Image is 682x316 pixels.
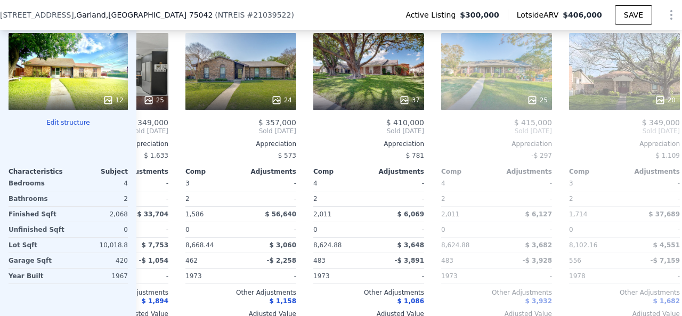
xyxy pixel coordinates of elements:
[569,210,587,218] span: 1,714
[70,222,128,237] div: 0
[185,269,239,283] div: 1973
[267,257,296,264] span: -$ 2,258
[441,269,494,283] div: 1973
[406,152,424,159] span: $ 781
[142,241,168,249] span: $ 7,753
[185,210,204,218] span: 1,586
[74,10,213,20] span: , Garland
[499,191,552,206] div: -
[313,167,369,176] div: Comp
[441,257,453,264] span: 483
[9,222,66,237] div: Unfinished Sqft
[499,176,552,191] div: -
[497,167,552,176] div: Adjustments
[185,241,214,249] span: 8,668.44
[399,95,420,106] div: 37
[241,167,296,176] div: Adjustments
[569,191,622,206] div: 2
[313,269,367,283] div: 1973
[278,152,296,159] span: $ 573
[185,191,239,206] div: 2
[627,269,680,283] div: -
[215,10,294,20] div: ( )
[243,269,296,283] div: -
[653,241,680,249] span: $ 4,551
[397,241,424,249] span: $ 3,648
[569,257,581,264] span: 556
[648,210,680,218] span: $ 37,689
[569,241,597,249] span: 8,102.16
[655,95,676,106] div: 20
[563,11,602,19] span: $406,000
[441,210,459,218] span: 2,011
[627,191,680,206] div: -
[371,269,424,283] div: -
[9,167,68,176] div: Characteristics
[313,288,424,297] div: Other Adjustments
[313,257,326,264] span: 483
[144,152,168,159] span: $ 1,633
[9,238,66,253] div: Lot Sqft
[313,226,318,233] span: 0
[70,238,128,253] div: 10,018.8
[70,207,128,222] div: 2,068
[569,127,680,135] span: Sold [DATE]
[313,127,424,135] span: Sold [DATE]
[131,118,168,127] span: $ 349,000
[70,176,128,191] div: 4
[270,297,296,305] span: $ 1,158
[441,241,469,249] span: 8,624.88
[258,118,296,127] span: $ 357,000
[405,10,460,20] span: Active Listing
[142,297,168,305] span: $ 1,894
[68,167,128,176] div: Subject
[115,222,168,237] div: -
[313,140,424,148] div: Appreciation
[243,222,296,237] div: -
[661,4,682,26] button: Show Options
[569,180,573,187] span: 3
[313,241,342,249] span: 8,624.88
[371,191,424,206] div: -
[265,210,296,218] span: $ 56,640
[525,297,552,305] span: $ 3,932
[386,118,424,127] span: $ 410,000
[397,297,424,305] span: $ 1,086
[185,288,296,297] div: Other Adjustments
[113,167,168,176] div: Adjustments
[517,10,563,20] span: Lotside ARV
[218,11,245,19] span: NTREIS
[525,210,552,218] span: $ 6,127
[137,210,168,218] span: $ 33,704
[627,222,680,237] div: -
[143,95,164,106] div: 25
[615,5,652,25] button: SAVE
[243,176,296,191] div: -
[441,140,552,148] div: Appreciation
[627,176,680,191] div: -
[313,180,318,187] span: 4
[185,257,198,264] span: 462
[569,167,624,176] div: Comp
[569,288,680,297] div: Other Adjustments
[185,127,296,135] span: Sold [DATE]
[243,191,296,206] div: -
[9,207,66,222] div: Finished Sqft
[653,297,680,305] span: $ 1,682
[523,257,552,264] span: -$ 3,928
[371,222,424,237] div: -
[531,152,552,159] span: -$ 297
[106,11,213,19] span: , [GEOGRAPHIC_DATA] 75042
[371,176,424,191] div: -
[441,191,494,206] div: 2
[527,95,548,106] div: 25
[569,269,622,283] div: 1978
[9,176,66,191] div: Bedrooms
[9,118,128,127] button: Edit structure
[395,257,424,264] span: -$ 3,891
[70,269,128,283] div: 1967
[441,167,497,176] div: Comp
[185,226,190,233] span: 0
[271,95,292,106] div: 24
[569,140,680,148] div: Appreciation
